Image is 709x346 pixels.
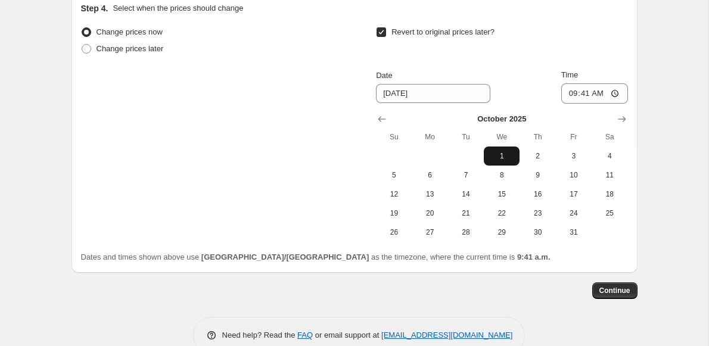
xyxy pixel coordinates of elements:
button: Saturday October 4 2025 [592,146,627,166]
button: Friday October 3 2025 [556,146,592,166]
span: 7 [453,170,479,180]
span: 26 [381,227,407,237]
button: Sunday October 19 2025 [376,204,412,223]
span: 28 [453,227,479,237]
button: Sunday October 12 2025 [376,185,412,204]
span: Mo [417,132,443,142]
span: 12 [381,189,407,199]
button: Continue [592,282,638,299]
button: Sunday October 26 2025 [376,223,412,242]
span: Dates and times shown above use as the timezone, where the current time is [81,253,551,261]
span: Revert to original prices later? [391,27,495,36]
span: 29 [489,227,515,237]
b: [GEOGRAPHIC_DATA]/[GEOGRAPHIC_DATA] [201,253,369,261]
span: 9 [524,170,551,180]
h2: Step 4. [81,2,108,14]
span: 15 [489,189,515,199]
th: Friday [556,127,592,146]
button: Saturday October 25 2025 [592,204,627,223]
th: Saturday [592,127,627,146]
button: Monday October 13 2025 [412,185,448,204]
b: 9:41 a.m. [517,253,551,261]
span: 24 [561,208,587,218]
button: Wednesday October 8 2025 [484,166,520,185]
span: 31 [561,227,587,237]
button: Wednesday October 1 2025 [484,146,520,166]
span: Fr [561,132,587,142]
span: 11 [596,170,623,180]
button: Tuesday October 21 2025 [448,204,484,223]
button: Tuesday October 28 2025 [448,223,484,242]
span: Change prices now [97,27,163,36]
button: Thursday October 23 2025 [520,204,555,223]
span: 17 [561,189,587,199]
span: 5 [381,170,407,180]
button: Wednesday October 22 2025 [484,204,520,223]
button: Friday October 10 2025 [556,166,592,185]
span: Sa [596,132,623,142]
span: Change prices later [97,44,164,53]
span: 13 [417,189,443,199]
button: Tuesday October 14 2025 [448,185,484,204]
input: 12:00 [561,83,628,104]
th: Sunday [376,127,412,146]
button: Monday October 6 2025 [412,166,448,185]
p: Select when the prices should change [113,2,243,14]
input: 9/4/2025 [376,84,490,103]
th: Thursday [520,127,555,146]
button: Wednesday October 15 2025 [484,185,520,204]
span: 30 [524,227,551,237]
button: Tuesday October 7 2025 [448,166,484,185]
th: Wednesday [484,127,520,146]
a: [EMAIL_ADDRESS][DOMAIN_NAME] [381,331,512,339]
span: Su [381,132,407,142]
button: Sunday October 5 2025 [376,166,412,185]
span: Continue [599,286,630,295]
span: Need help? Read the [222,331,298,339]
span: 14 [453,189,479,199]
span: Tu [453,132,479,142]
span: 8 [489,170,515,180]
button: Saturday October 18 2025 [592,185,627,204]
button: Wednesday October 29 2025 [484,223,520,242]
span: We [489,132,515,142]
button: Thursday October 30 2025 [520,223,555,242]
span: 10 [561,170,587,180]
span: 22 [489,208,515,218]
span: 23 [524,208,551,218]
button: Friday October 24 2025 [556,204,592,223]
th: Monday [412,127,448,146]
button: Monday October 20 2025 [412,204,448,223]
span: 18 [596,189,623,199]
span: 6 [417,170,443,180]
a: FAQ [297,331,313,339]
button: Thursday October 9 2025 [520,166,555,185]
button: Friday October 17 2025 [556,185,592,204]
span: Th [524,132,551,142]
button: Saturday October 11 2025 [592,166,627,185]
span: 19 [381,208,407,218]
button: Show previous month, September 2025 [374,111,390,127]
span: 20 [417,208,443,218]
span: 25 [596,208,623,218]
span: 3 [561,151,587,161]
span: or email support at [313,331,381,339]
span: 27 [417,227,443,237]
span: 21 [453,208,479,218]
th: Tuesday [448,127,484,146]
button: Thursday October 16 2025 [520,185,555,204]
span: Date [376,71,392,80]
span: Time [561,70,578,79]
span: 2 [524,151,551,161]
button: Thursday October 2 2025 [520,146,555,166]
span: 4 [596,151,623,161]
span: 1 [489,151,515,161]
button: Show next month, November 2025 [614,111,630,127]
button: Monday October 27 2025 [412,223,448,242]
span: 16 [524,189,551,199]
button: Friday October 31 2025 [556,223,592,242]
